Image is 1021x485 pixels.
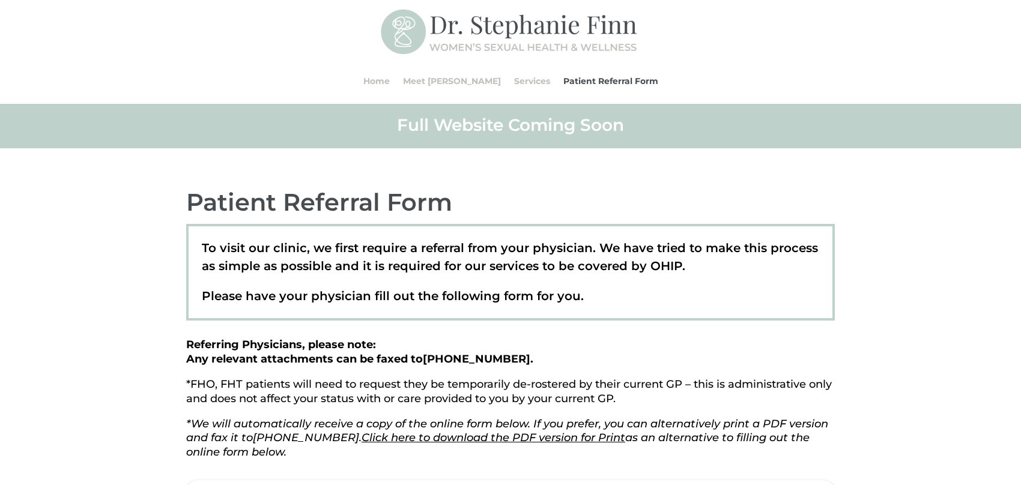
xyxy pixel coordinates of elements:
h2: Full Website Coming Soon [186,114,835,142]
em: *We will automatically receive a copy of the online form below. If you prefer, you can alternativ... [186,417,828,459]
a: Click here to download the PDF version for Print [362,431,625,444]
a: Home [363,58,390,104]
p: *FHO, FHT patients will need to request they be temporarily de-rostered by their current GP – thi... [186,378,835,417]
a: Patient Referral Form [563,58,658,104]
strong: Referring Physicians, please note: Any relevant attachments can be faxed to . [186,338,533,366]
span: [PHONE_NUMBER] [253,431,359,444]
span: [PHONE_NUMBER] [423,352,530,366]
a: Services [514,58,550,104]
p: To visit our clinic, we first require a referral from your physician. We have tried to make this ... [202,239,820,287]
p: Please have your physician fill out the following form for you. [202,287,820,305]
a: Meet [PERSON_NAME] [403,58,501,104]
h2: Patient Referral Form [186,187,835,224]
